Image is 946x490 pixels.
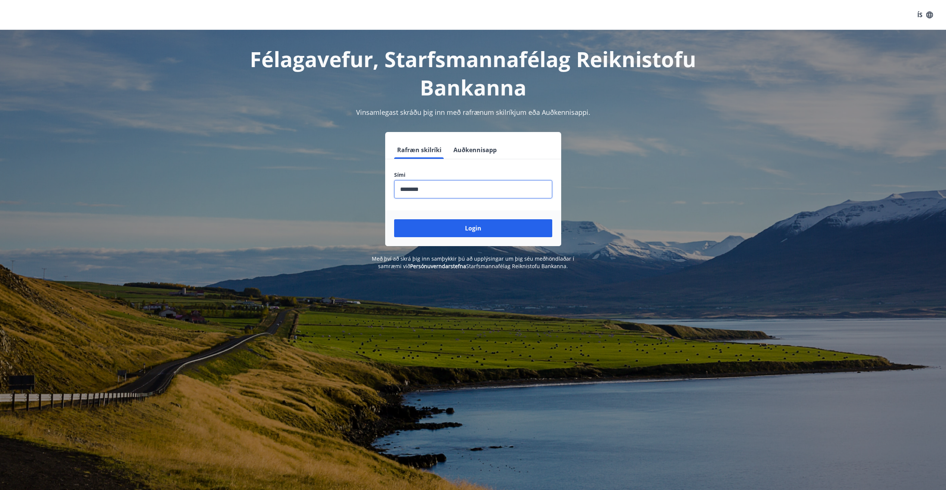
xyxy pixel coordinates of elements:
[410,263,466,270] a: Persónuverndarstefna
[450,141,500,159] button: Auðkennisapp
[394,141,444,159] button: Rafræn skilríki
[356,108,590,117] span: Vinsamlegast skráðu þig inn með rafrænum skilríkjum eða Auðkennisappi.
[394,171,552,179] label: Sími
[214,45,733,101] h1: Félagavefur, Starfsmannafélag Reiknistofu Bankanna
[394,219,552,237] button: Login
[913,8,937,22] button: ÍS
[372,255,574,270] span: Með því að skrá þig inn samþykkir þú að upplýsingar um þig séu meðhöndlaðar í samræmi við Starfsm...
